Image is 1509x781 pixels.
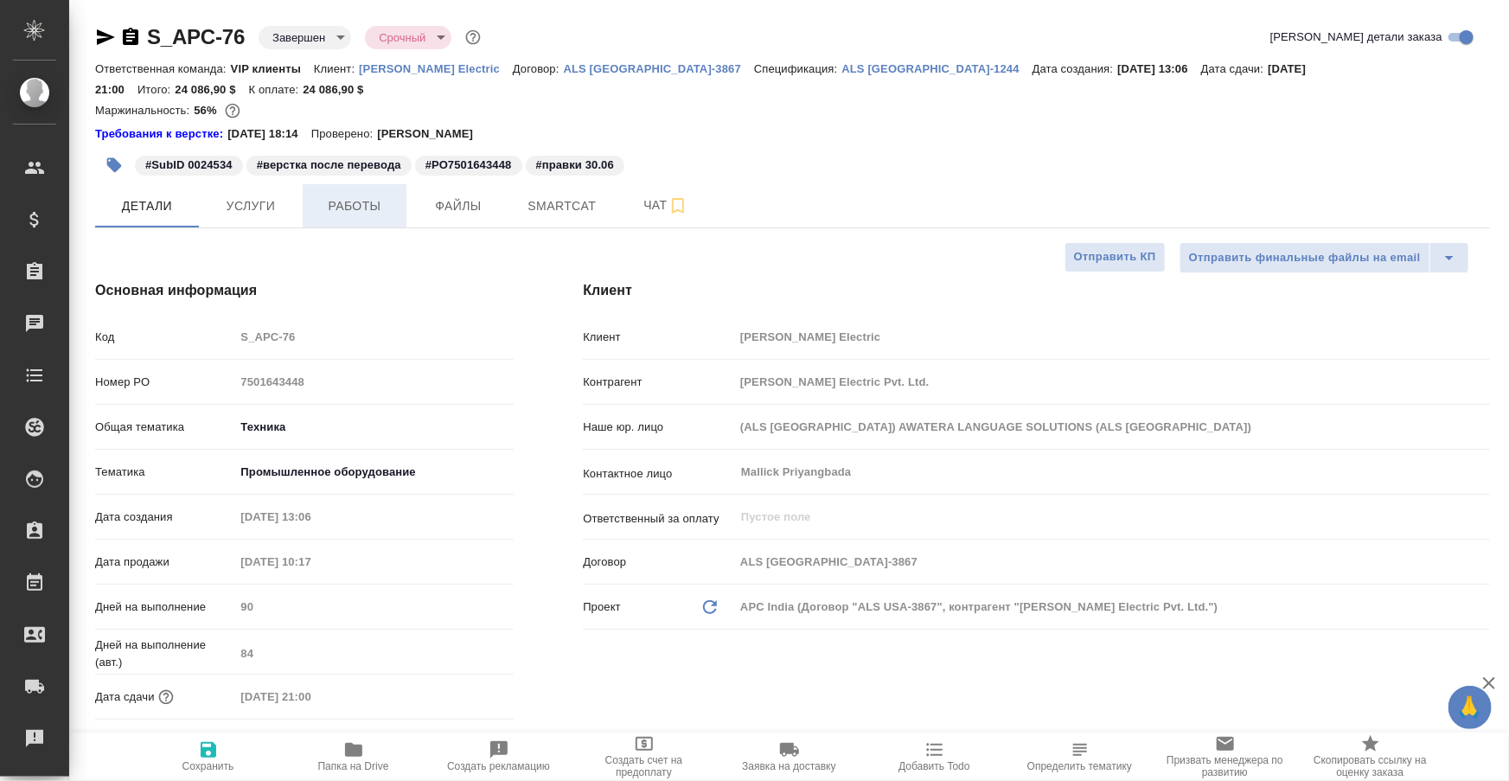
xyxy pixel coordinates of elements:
[734,549,1490,574] input: Пустое поле
[234,594,514,619] input: Пустое поле
[524,157,626,171] span: правки 30.06
[147,25,245,48] a: S_APC-76
[583,554,734,571] p: Договор
[536,157,614,174] p: #правки 30.06
[231,62,314,75] p: VIP клиенты
[739,507,1449,528] input: Пустое поле
[1007,733,1153,781] button: Определить тематику
[106,195,189,217] span: Детали
[583,465,734,483] p: Контактное лицо
[583,280,1490,301] h4: Клиент
[259,26,351,49] div: Завершен
[734,414,1490,439] input: Пустое поле
[572,733,717,781] button: Создать счет на предоплату
[95,374,234,391] p: Номер PO
[246,731,269,753] button: Выбери, если сб и вс нужно считать рабочими днями для выполнения заказа.
[313,195,396,217] span: Работы
[842,62,1033,75] p: ALS [GEOGRAPHIC_DATA]-1244
[95,599,234,616] p: Дней на выполнение
[120,27,141,48] button: Скопировать ссылку
[227,125,311,143] p: [DATE] 18:14
[426,733,572,781] button: Создать рекламацию
[267,30,330,45] button: Завершен
[582,754,707,778] span: Создать счет на предоплату
[182,760,234,772] span: Сохранить
[234,458,514,487] div: Промышленное оборудование
[234,324,514,349] input: Пустое поле
[95,146,133,184] button: Добавить тэг
[734,592,1490,622] div: APC India (Договор "ALS USA-3867", контрагент "[PERSON_NAME] Electric Pvt. Ltd.")
[1201,62,1268,75] p: Дата сдачи:
[754,62,841,75] p: Спецификация:
[1180,242,1469,273] div: split button
[1065,242,1166,272] button: Отправить КП
[462,26,484,48] button: Доп статусы указывают на важность/срочность заказа
[95,125,227,143] div: Нажми, чтобы открыть папку с инструкцией
[234,549,386,574] input: Пустое поле
[583,329,734,346] p: Клиент
[95,464,234,481] p: Тематика
[359,62,513,75] p: [PERSON_NAME] Electric
[717,733,862,781] button: Заявка на доставку
[1180,242,1430,273] button: Отправить финальные файлы на email
[513,62,564,75] p: Договор:
[95,509,234,526] p: Дата создания
[564,62,754,75] p: ALS [GEOGRAPHIC_DATA]-3867
[1027,760,1132,772] span: Определить тематику
[862,733,1007,781] button: Добавить Todo
[1189,248,1421,268] span: Отправить финальные файлы на email
[583,599,621,616] p: Проект
[425,157,512,174] p: #РО7501643448
[311,125,378,143] p: Проверено:
[137,83,175,96] p: Итого:
[95,125,227,143] a: Требования к верстке:
[318,760,389,772] span: Папка на Drive
[842,61,1033,75] a: ALS [GEOGRAPHIC_DATA]-1244
[583,510,734,528] p: Ответственный за оплату
[447,760,550,772] span: Создать рекламацию
[374,30,431,45] button: Срочный
[742,760,835,772] span: Заявка на доставку
[136,733,281,781] button: Сохранить
[417,195,500,217] span: Файлы
[1455,689,1485,726] span: 🙏
[234,369,514,394] input: Пустое поле
[95,688,155,706] p: Дата сдачи
[377,125,486,143] p: [PERSON_NAME]
[175,83,248,96] p: 24 086,90 $
[1308,754,1433,778] span: Скопировать ссылку на оценку заказа
[1270,29,1442,46] span: [PERSON_NAME] детали заказа
[1298,733,1443,781] button: Скопировать ссылку на оценку заказа
[898,760,969,772] span: Добавить Todo
[1448,686,1492,729] button: 🙏
[234,684,386,709] input: Пустое поле
[624,195,707,216] span: Чат
[359,61,513,75] a: [PERSON_NAME] Electric
[133,157,245,171] span: SubID 0024534
[1033,62,1117,75] p: Дата создания:
[314,62,359,75] p: Клиент:
[95,27,116,48] button: Скопировать ссылку для ЯМессенджера
[521,195,604,217] span: Smartcat
[95,554,234,571] p: Дата продажи
[234,641,514,666] input: Пустое поле
[194,104,221,117] p: 56%
[734,369,1490,394] input: Пустое поле
[303,83,376,96] p: 24 086,90 $
[583,374,734,391] p: Контрагент
[209,195,292,217] span: Услуги
[734,324,1490,349] input: Пустое поле
[583,419,734,436] p: Наше юр. лицо
[1074,247,1156,267] span: Отправить КП
[1163,754,1288,778] span: Призвать менеджера по развитию
[95,419,234,436] p: Общая тематика
[249,83,304,96] p: К оплате:
[365,26,451,49] div: Завершен
[95,329,234,346] p: Код
[95,62,231,75] p: Ответственная команда:
[145,157,233,174] p: #SubID 0024534
[234,413,514,442] div: Техника
[281,733,426,781] button: Папка на Drive
[564,61,754,75] a: ALS [GEOGRAPHIC_DATA]-3867
[95,280,514,301] h4: Основная информация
